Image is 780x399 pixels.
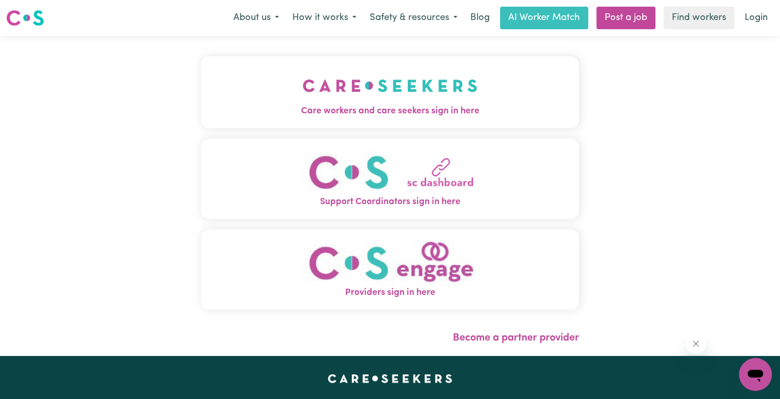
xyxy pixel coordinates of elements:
[201,195,579,209] span: Support Coordinators sign in here
[201,229,579,310] button: Providers sign in here
[363,7,464,29] button: Safety & resources
[6,6,44,30] a: Careseekers logo
[500,7,588,29] a: AI Worker Match
[738,7,774,29] a: Login
[328,374,452,383] a: Careseekers home page
[6,9,44,27] img: Careseekers logo
[201,138,579,219] button: Support Coordinators sign in here
[227,7,286,29] button: About us
[686,333,706,354] iframe: Close message
[201,286,579,300] span: Providers sign in here
[464,7,496,29] a: Blog
[201,56,579,128] button: Care workers and care seekers sign in here
[286,7,363,29] button: How it works
[453,333,579,343] a: Become a partner provider
[201,105,579,118] span: Care workers and care seekers sign in here
[664,7,734,29] a: Find workers
[596,7,655,29] a: Post a job
[739,358,772,391] iframe: Button to launch messaging window
[6,7,62,15] span: Need any help?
